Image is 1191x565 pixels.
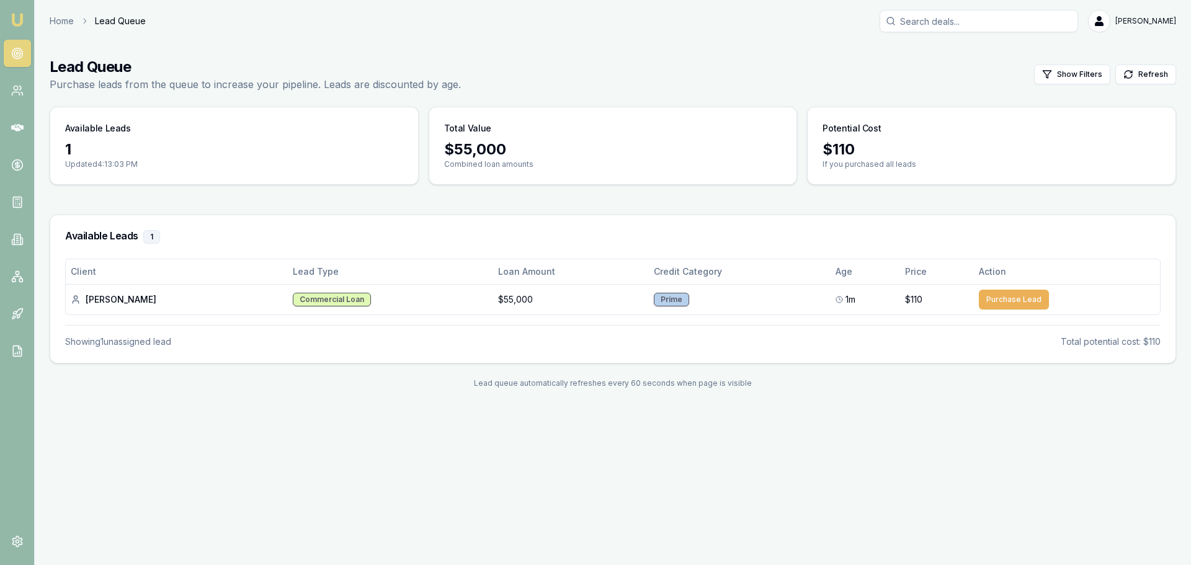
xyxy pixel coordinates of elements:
div: Showing 1 unassigned lead [65,336,171,348]
h1: Lead Queue [50,57,461,77]
td: $55,000 [493,284,649,314]
button: Purchase Lead [979,290,1049,309]
p: Purchase leads from the queue to increase your pipeline. Leads are discounted by age. [50,77,461,92]
h3: Available Leads [65,230,1161,244]
input: Search deals [880,10,1078,32]
div: $ 110 [823,140,1161,159]
span: $110 [905,293,922,306]
span: [PERSON_NAME] [1115,16,1176,26]
th: Action [974,259,1160,284]
p: Updated 4:13:03 PM [65,159,403,169]
a: Home [50,15,74,27]
div: Commercial Loan [293,293,371,306]
h3: Potential Cost [823,122,881,135]
div: 1 [65,140,403,159]
h3: Total Value [444,122,491,135]
th: Credit Category [649,259,831,284]
th: Client [66,259,288,284]
div: Prime [654,293,689,306]
nav: breadcrumb [50,15,146,27]
p: Combined loan amounts [444,159,782,169]
div: 1 [143,230,160,244]
img: emu-icon-u.png [10,12,25,27]
div: Lead queue automatically refreshes every 60 seconds when page is visible [50,378,1176,388]
button: Refresh [1115,65,1176,84]
div: [PERSON_NAME] [71,293,283,306]
h3: Available Leads [65,122,131,135]
div: Total potential cost: $110 [1061,336,1161,348]
span: Lead Queue [95,15,146,27]
th: Loan Amount [493,259,649,284]
th: Price [900,259,974,284]
div: $ 55,000 [444,140,782,159]
th: Age [831,259,900,284]
p: If you purchased all leads [823,159,1161,169]
span: 1m [845,293,855,306]
button: Show Filters [1034,65,1110,84]
th: Lead Type [288,259,493,284]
